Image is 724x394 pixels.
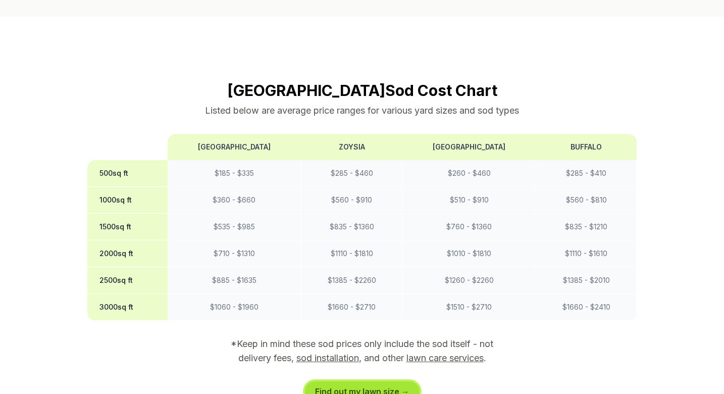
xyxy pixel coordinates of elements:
td: $ 835 - $ 1210 [536,214,637,240]
td: $ 1060 - $ 1960 [168,294,301,321]
th: 3000 sq ft [87,294,168,321]
td: $ 185 - $ 335 [168,160,301,187]
td: $ 560 - $ 910 [301,187,402,214]
a: lawn care services [406,353,484,363]
td: $ 710 - $ 1310 [168,240,301,267]
p: *Keep in mind these sod prices only include the sod itself - not delivery fees, , and other . [217,337,507,365]
th: [GEOGRAPHIC_DATA] [402,134,536,160]
td: $ 835 - $ 1360 [301,214,402,240]
td: $ 360 - $ 660 [168,187,301,214]
td: $ 760 - $ 1360 [402,214,536,240]
td: $ 535 - $ 985 [168,214,301,240]
td: $ 510 - $ 910 [402,187,536,214]
td: $ 1010 - $ 1810 [402,240,536,267]
td: $ 1510 - $ 2710 [402,294,536,321]
td: $ 1385 - $ 2260 [301,267,402,294]
th: 500 sq ft [87,160,168,187]
th: [GEOGRAPHIC_DATA] [168,134,301,160]
td: $ 260 - $ 460 [402,160,536,187]
a: sod installation [296,353,359,363]
td: $ 1660 - $ 2710 [301,294,402,321]
th: Buffalo [536,134,637,160]
th: 1000 sq ft [87,187,168,214]
h2: [GEOGRAPHIC_DATA] Sod Cost Chart [87,81,637,100]
td: $ 1110 - $ 1610 [536,240,637,267]
td: $ 1660 - $ 2410 [536,294,637,321]
td: $ 285 - $ 460 [301,160,402,187]
td: $ 1110 - $ 1810 [301,240,402,267]
th: 2000 sq ft [87,240,168,267]
td: $ 560 - $ 810 [536,187,637,214]
td: $ 285 - $ 410 [536,160,637,187]
th: Zoysia [301,134,402,160]
td: $ 1385 - $ 2010 [536,267,637,294]
td: $ 885 - $ 1635 [168,267,301,294]
p: Listed below are average price ranges for various yard sizes and sod types [87,104,637,118]
th: 2500 sq ft [87,267,168,294]
td: $ 1260 - $ 2260 [402,267,536,294]
th: 1500 sq ft [87,214,168,240]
